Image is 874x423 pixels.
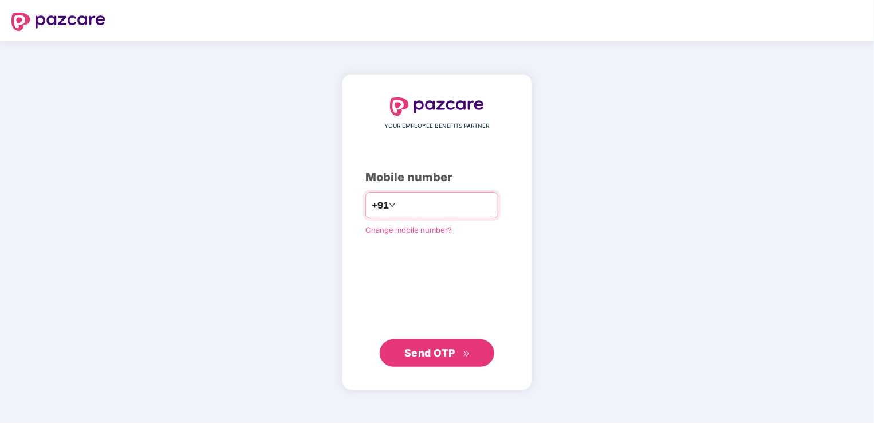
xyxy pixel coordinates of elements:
[365,225,452,234] a: Change mobile number?
[11,13,105,31] img: logo
[389,202,396,209] span: down
[372,198,389,213] span: +91
[404,347,455,359] span: Send OTP
[390,97,484,116] img: logo
[365,169,509,186] div: Mobile number
[385,122,490,131] span: YOUR EMPLOYEE BENEFITS PARTNER
[380,339,494,367] button: Send OTPdouble-right
[463,350,470,358] span: double-right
